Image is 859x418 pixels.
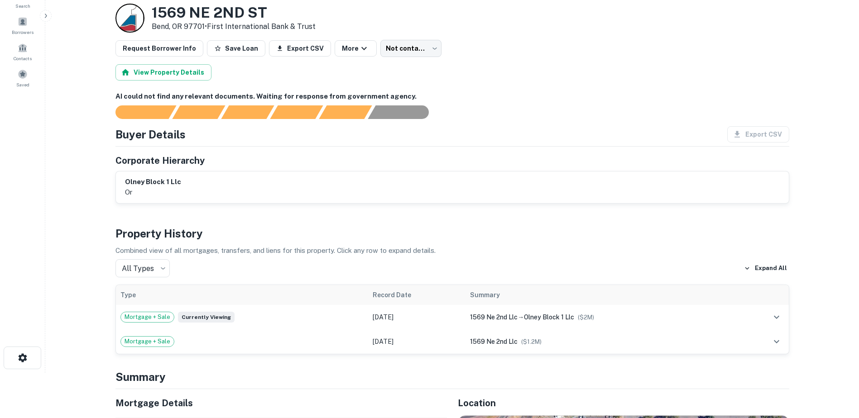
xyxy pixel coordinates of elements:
h3: 1569 NE 2ND ST [152,4,316,21]
span: ($ 2M ) [578,314,594,321]
a: Contacts [3,39,43,64]
td: [DATE] [368,329,465,354]
iframe: Chat Widget [814,346,859,389]
span: Contacts [14,55,32,62]
span: Mortgage + Sale [121,337,174,346]
h5: Mortgage Details [115,396,447,410]
h5: Location [458,396,789,410]
div: Your request is received and processing... [172,105,225,119]
span: olney block 1 llc [524,313,574,321]
th: Record Date [368,285,465,305]
p: or [125,187,181,198]
span: ($ 1.2M ) [521,338,542,345]
button: Expand All [742,261,789,275]
h4: Buyer Details [115,126,186,142]
h6: AI could not find any relevant documents. Waiting for response from government agency. [115,91,789,102]
button: Save Loan [207,40,265,57]
button: expand row [769,309,784,325]
span: Saved [16,81,29,88]
h4: Summary [115,369,789,385]
button: expand row [769,334,784,349]
th: Type [116,285,369,305]
span: Search [15,2,30,9]
div: Principals found, AI now looking for contact information... [270,105,323,119]
button: View Property Details [115,64,211,81]
div: AI fulfillment process complete. [368,105,440,119]
h6: olney block 1 llc [125,177,181,187]
span: Borrowers [12,28,34,36]
a: Saved [3,66,43,90]
div: → [470,312,734,322]
div: All Types [115,259,170,277]
div: Documents found, AI parsing details... [221,105,274,119]
div: Sending borrower request to AI... [105,105,173,119]
h5: Corporate Hierarchy [115,154,205,167]
a: Borrowers [3,13,43,38]
span: 1569 ne 2nd llc [470,338,518,345]
span: Mortgage + Sale [121,313,174,322]
button: Request Borrower Info [115,40,203,57]
div: Not contacted [380,40,441,57]
span: 1569 ne 2nd llc [470,313,518,321]
p: Bend, OR 97701 • [152,21,316,32]
div: Principals found, still searching for contact information. This may take time... [319,105,372,119]
a: First International Bank & Trust [207,22,316,31]
td: [DATE] [368,305,465,329]
p: Combined view of all mortgages, transfers, and liens for this property. Click any row to expand d... [115,245,789,256]
h4: Property History [115,225,789,242]
th: Summary [465,285,739,305]
button: Export CSV [269,40,331,57]
span: Currently viewing [178,312,235,323]
button: More [335,40,377,57]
